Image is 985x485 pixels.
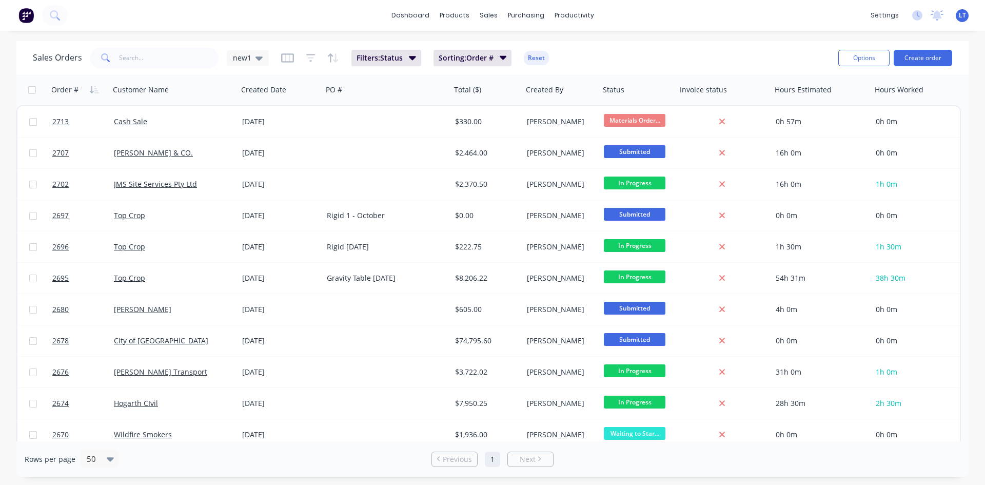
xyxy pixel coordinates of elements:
[326,85,342,95] div: PO #
[52,419,114,450] a: 2670
[52,263,114,294] a: 2695
[114,117,147,126] a: Cash Sale
[604,145,665,158] span: Submitted
[455,430,516,440] div: $1,936.00
[114,148,193,158] a: [PERSON_NAME] & CO.
[527,148,592,158] div: [PERSON_NAME]
[475,8,503,23] div: sales
[455,273,516,283] div: $8,206.22
[114,336,208,345] a: City of [GEOGRAPHIC_DATA]
[527,430,592,440] div: [PERSON_NAME]
[455,304,516,315] div: $605.00
[454,85,481,95] div: Total ($)
[527,304,592,315] div: [PERSON_NAME]
[959,11,966,20] span: LT
[52,336,69,346] span: 2678
[604,177,665,189] span: In Progress
[603,85,624,95] div: Status
[604,333,665,346] span: Submitted
[527,336,592,346] div: [PERSON_NAME]
[242,242,319,252] div: [DATE]
[527,179,592,189] div: [PERSON_NAME]
[776,242,863,252] div: 1h 30m
[242,430,319,440] div: [DATE]
[52,388,114,419] a: 2674
[776,336,863,346] div: 0h 0m
[876,242,901,251] span: 1h 30m
[427,452,558,467] ul: Pagination
[776,210,863,221] div: 0h 0m
[52,138,114,168] a: 2707
[455,242,516,252] div: $222.75
[527,210,592,221] div: [PERSON_NAME]
[114,242,145,251] a: Top Crop
[114,398,158,408] a: Hogarth CIvil
[776,273,863,283] div: 54h 31m
[604,114,665,127] span: Materials Order...
[894,50,952,66] button: Create order
[242,148,319,158] div: [DATE]
[52,117,69,127] span: 2713
[526,85,563,95] div: Created By
[455,367,516,377] div: $3,722.02
[876,367,897,377] span: 1h 0m
[52,357,114,387] a: 2676
[114,304,171,314] a: [PERSON_NAME]
[443,454,472,464] span: Previous
[52,242,69,252] span: 2696
[52,304,69,315] span: 2680
[604,302,665,315] span: Submitted
[604,427,665,440] span: Waiting to Star...
[604,364,665,377] span: In Progress
[527,273,592,283] div: [PERSON_NAME]
[114,367,207,377] a: [PERSON_NAME] Transport
[18,8,34,23] img: Factory
[604,208,665,221] span: Submitted
[114,273,145,283] a: Top Crop
[604,270,665,283] span: In Progress
[52,179,69,189] span: 2702
[549,8,599,23] div: productivity
[527,242,592,252] div: [PERSON_NAME]
[52,398,69,409] span: 2674
[119,48,219,68] input: Search...
[327,273,441,283] div: Gravity Table [DATE]
[327,210,441,221] div: Rigid 1 - October
[776,148,863,158] div: 16h 0m
[775,85,832,95] div: Hours Estimated
[52,294,114,325] a: 2680
[455,398,516,409] div: $7,950.25
[508,454,553,464] a: Next page
[776,304,863,315] div: 4h 0m
[351,50,421,66] button: Filters:Status
[776,430,863,440] div: 0h 0m
[527,367,592,377] div: [PERSON_NAME]
[52,210,69,221] span: 2697
[527,117,592,127] div: [PERSON_NAME]
[876,117,897,126] span: 0h 0m
[524,51,549,65] button: Reset
[527,398,592,409] div: [PERSON_NAME]
[875,85,923,95] div: Hours Worked
[52,169,114,200] a: 2702
[233,52,251,63] span: new1
[242,304,319,315] div: [DATE]
[434,50,512,66] button: Sorting:Order #
[113,85,169,95] div: Customer Name
[485,452,500,467] a: Page 1 is your current page
[432,454,477,464] a: Previous page
[455,210,516,221] div: $0.00
[52,367,69,377] span: 2676
[52,200,114,231] a: 2697
[51,85,78,95] div: Order #
[114,179,197,189] a: JMS Site Services Pty Ltd
[33,53,82,63] h1: Sales Orders
[386,8,435,23] a: dashboard
[455,117,516,127] div: $330.00
[242,273,319,283] div: [DATE]
[455,336,516,346] div: $74,795.60
[52,273,69,283] span: 2695
[242,336,319,346] div: [DATE]
[876,398,901,408] span: 2h 30m
[776,179,863,189] div: 16h 0m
